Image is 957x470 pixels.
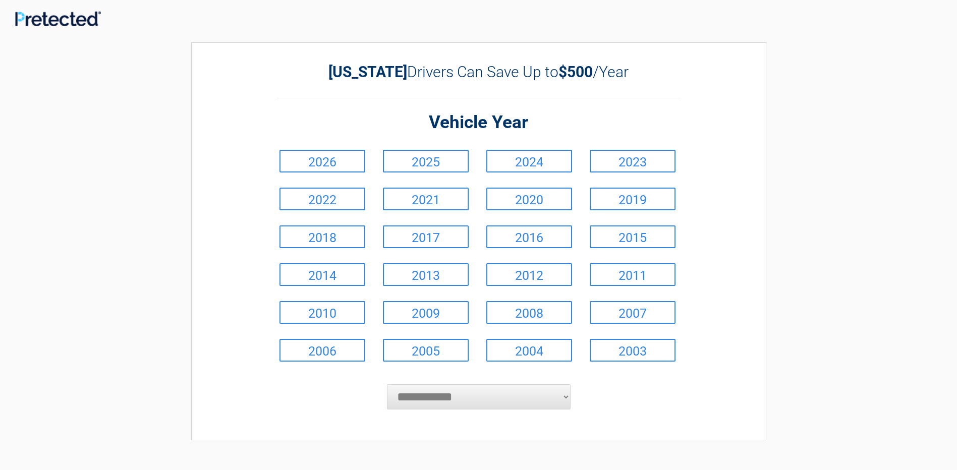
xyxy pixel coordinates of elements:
h2: Drivers Can Save Up to /Year [277,63,681,81]
a: 2013 [383,263,469,286]
a: 2014 [279,263,365,286]
a: 2016 [486,225,572,248]
a: 2015 [590,225,675,248]
a: 2011 [590,263,675,286]
a: 2017 [383,225,469,248]
a: 2024 [486,150,572,172]
a: 2006 [279,339,365,362]
a: 2025 [383,150,469,172]
a: 2008 [486,301,572,324]
a: 2022 [279,188,365,210]
h2: Vehicle Year [277,111,681,135]
a: 2023 [590,150,675,172]
a: 2003 [590,339,675,362]
a: 2021 [383,188,469,210]
a: 2004 [486,339,572,362]
a: 2007 [590,301,675,324]
a: 2010 [279,301,365,324]
a: 2005 [383,339,469,362]
b: $500 [558,63,593,81]
a: 2019 [590,188,675,210]
a: 2012 [486,263,572,286]
a: 2026 [279,150,365,172]
b: [US_STATE] [328,63,407,81]
a: 2009 [383,301,469,324]
img: Main Logo [15,11,101,27]
a: 2020 [486,188,572,210]
a: 2018 [279,225,365,248]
